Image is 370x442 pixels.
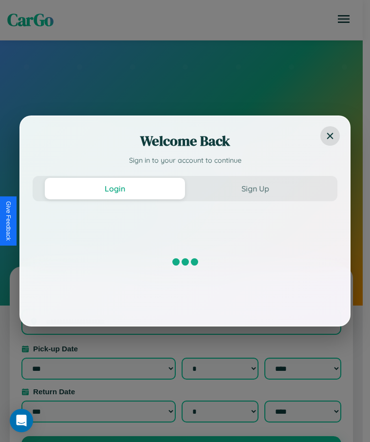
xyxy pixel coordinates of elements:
div: Open Intercom Messenger [10,409,33,432]
p: Sign in to your account to continue [33,155,337,166]
button: Sign Up [185,178,325,199]
div: Give Feedback [5,201,12,241]
button: Login [45,178,185,199]
h2: Welcome Back [33,131,337,151]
